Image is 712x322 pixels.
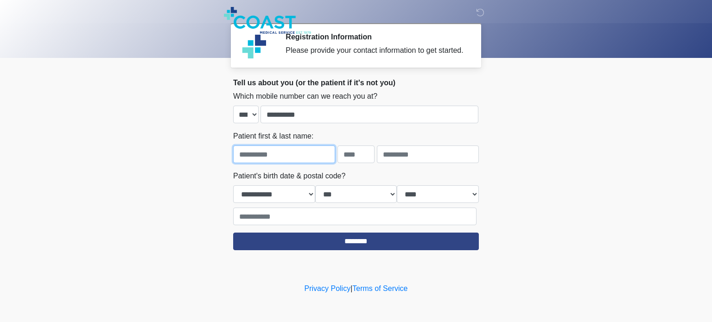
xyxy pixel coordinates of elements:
img: Agent Avatar [240,32,268,60]
label: Patient's birth date & postal code? [233,170,345,182]
a: Terms of Service [352,284,407,292]
div: Please provide your contact information to get started. [286,45,465,56]
label: Which mobile number can we reach you at? [233,91,377,102]
img: Coast Medical Service Logo [224,7,311,34]
h2: Tell us about you (or the patient if it's not you) [233,78,479,87]
a: | [350,284,352,292]
a: Privacy Policy [305,284,351,292]
label: Patient first & last name: [233,131,313,142]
